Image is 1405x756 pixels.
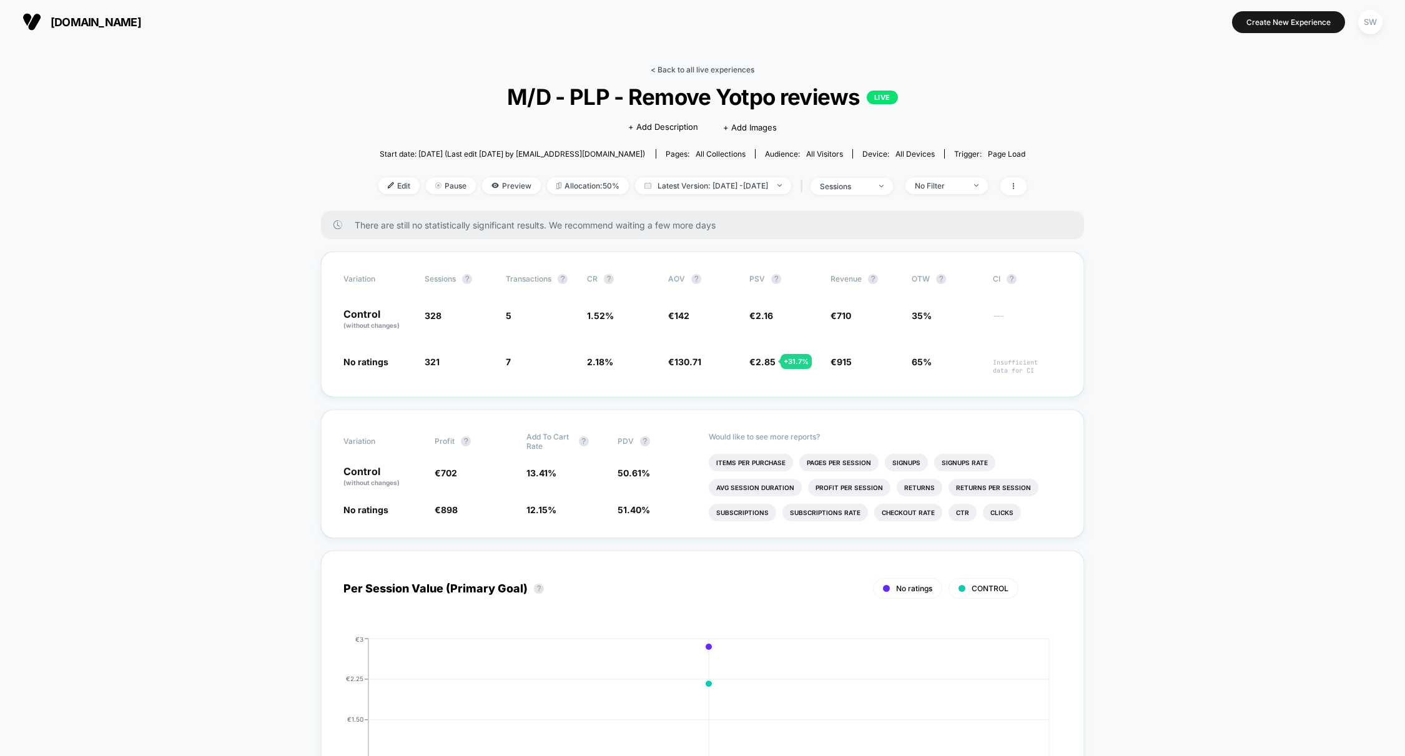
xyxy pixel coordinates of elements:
[618,504,650,515] span: 51.40 %
[936,274,946,284] button: ?
[852,149,944,159] span: Device:
[723,122,777,132] span: + Add Images
[343,356,388,367] span: No ratings
[604,274,614,284] button: ?
[435,504,458,515] span: €
[831,310,851,321] span: €
[640,436,650,446] button: ?
[425,310,441,321] span: 328
[346,675,363,682] tspan: €2.25
[388,182,394,189] img: edit
[691,274,701,284] button: ?
[896,584,932,593] span: No ratings
[343,322,400,329] span: (without changes)
[912,356,932,367] span: 65%
[972,584,1008,593] span: CONTROL
[425,356,440,367] span: 321
[867,91,898,104] p: LIVE
[777,184,782,187] img: end
[411,84,994,110] span: M/D - PLP - Remove Yotpo reviews
[628,121,698,134] span: + Add Description
[441,468,457,478] span: 702
[988,149,1025,159] span: Page Load
[666,149,746,159] div: Pages:
[782,504,868,521] li: Subscriptions Rate
[781,354,812,369] div: + 31.7 %
[668,310,689,321] span: €
[668,356,701,367] span: €
[19,12,145,32] button: [DOMAIN_NAME]
[696,149,746,159] span: all collections
[771,274,781,284] button: ?
[912,274,980,284] span: OTW
[644,182,651,189] img: calendar
[441,504,458,515] span: 898
[618,468,650,478] span: 50.61 %
[808,479,890,496] li: Profit Per Session
[756,356,776,367] span: 2.85
[22,12,41,31] img: Visually logo
[526,432,573,451] span: Add To Cart Rate
[806,149,843,159] span: All Visitors
[954,149,1025,159] div: Trigger:
[343,504,388,515] span: No ratings
[343,466,422,488] p: Control
[837,310,851,321] span: 710
[482,177,541,194] span: Preview
[587,310,614,321] span: 1.52 %
[378,177,420,194] span: Edit
[983,504,1021,521] li: Clicks
[897,479,942,496] li: Returns
[831,356,852,367] span: €
[820,182,870,191] div: sessions
[51,16,141,29] span: [DOMAIN_NAME]
[934,454,995,471] li: Signups Rate
[797,177,811,195] span: |
[587,274,598,283] span: CR
[1232,11,1345,33] button: Create New Experience
[949,504,977,521] li: Ctr
[579,436,589,446] button: ?
[506,274,551,283] span: Transactions
[949,479,1038,496] li: Returns Per Session
[749,310,773,321] span: €
[709,504,776,521] li: Subscriptions
[347,715,363,723] tspan: €1.50
[534,584,544,594] button: ?
[674,310,689,321] span: 142
[993,274,1062,284] span: CI
[868,274,878,284] button: ?
[618,436,634,446] span: PDV
[993,358,1062,375] span: Insufficient data for CI
[526,504,556,515] span: 12.15 %
[355,635,363,642] tspan: €3
[461,436,471,446] button: ?
[380,149,645,159] span: Start date: [DATE] (Last edit [DATE] by [EMAIL_ADDRESS][DOMAIN_NAME])
[879,185,884,187] img: end
[709,454,793,471] li: Items Per Purchase
[1007,274,1017,284] button: ?
[974,184,979,187] img: end
[709,432,1062,441] p: Would like to see more reports?
[874,504,942,521] li: Checkout Rate
[895,149,935,159] span: all devices
[435,436,455,446] span: Profit
[993,312,1062,330] span: ---
[912,310,932,321] span: 35%
[885,454,928,471] li: Signups
[556,182,561,189] img: rebalance
[831,274,862,283] span: Revenue
[526,468,556,478] span: 13.41 %
[343,274,412,284] span: Variation
[651,65,754,74] a: < Back to all live experiences
[749,356,776,367] span: €
[587,356,613,367] span: 2.18 %
[709,479,802,496] li: Avg Session Duration
[668,274,685,283] span: AOV
[635,177,791,194] span: Latest Version: [DATE] - [DATE]
[343,432,412,451] span: Variation
[343,309,412,330] p: Control
[799,454,879,471] li: Pages Per Session
[1354,9,1386,35] button: SW
[425,274,456,283] span: Sessions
